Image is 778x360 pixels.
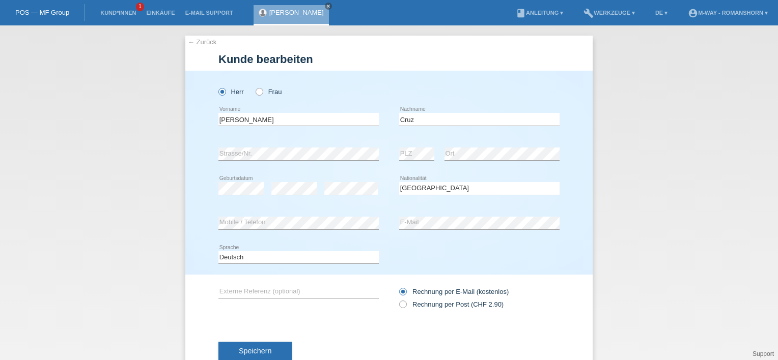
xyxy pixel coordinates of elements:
a: POS — MF Group [15,9,69,16]
a: [PERSON_NAME] [269,9,324,16]
input: Rechnung per Post (CHF 2.90) [399,301,406,313]
span: Speichern [239,347,271,355]
a: Kund*innen [95,10,141,16]
h1: Kunde bearbeiten [218,53,560,66]
label: Rechnung per E-Mail (kostenlos) [399,288,509,295]
i: build [583,8,594,18]
a: bookAnleitung ▾ [511,10,568,16]
a: Einkäufe [141,10,180,16]
label: Herr [218,88,244,96]
a: DE ▾ [650,10,673,16]
a: close [325,3,332,10]
label: Frau [256,88,282,96]
i: book [516,8,526,18]
a: Support [753,350,774,357]
label: Rechnung per Post (CHF 2.90) [399,301,504,308]
a: account_circlem-way - Romanshorn ▾ [683,10,773,16]
i: account_circle [688,8,698,18]
span: 1 [136,3,144,11]
input: Herr [218,88,225,95]
a: buildWerkzeuge ▾ [578,10,640,16]
a: E-Mail Support [180,10,238,16]
input: Rechnung per E-Mail (kostenlos) [399,288,406,301]
i: close [326,4,331,9]
a: ← Zurück [188,38,216,46]
input: Frau [256,88,262,95]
